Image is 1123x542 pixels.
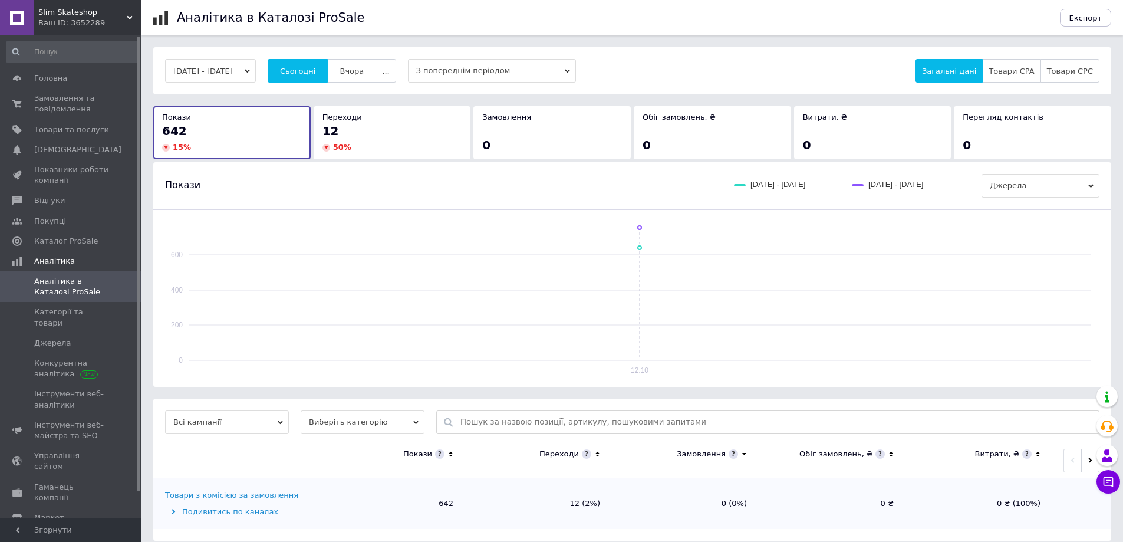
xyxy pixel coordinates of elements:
span: Виберіть категорію [301,410,424,434]
span: Вчора [340,67,364,75]
button: Товари CPA [982,59,1040,83]
span: Перегляд контактів [963,113,1043,121]
span: Категорії та товари [34,307,109,328]
div: Покази [403,449,432,459]
span: Конкурентна аналітика [34,358,109,379]
span: Покази [165,179,200,192]
div: Обіг замовлень, ₴ [799,449,872,459]
td: 12 (2%) [465,478,612,529]
td: 0 ₴ [759,478,905,529]
button: Експорт [1060,9,1112,27]
span: З попереднім періодом [408,59,576,83]
span: Товари CPC [1047,67,1093,75]
span: Джерела [982,174,1099,198]
div: Подивитись по каналах [165,507,315,517]
div: Переходи [539,449,579,459]
span: Аналітика [34,256,75,267]
button: Вчора [327,59,376,83]
span: Управління сайтом [34,451,109,472]
span: Показники роботи компанії [34,165,109,186]
span: Товари CPA [989,67,1034,75]
span: Загальні дані [922,67,976,75]
span: Головна [34,73,67,84]
span: Маркет [34,513,64,523]
span: Джерела [34,338,71,349]
button: [DATE] - [DATE] [165,59,256,83]
span: Відгуки [34,195,65,206]
input: Пошук [6,41,139,63]
span: Аналітика в Каталозі ProSale [34,276,109,297]
span: Витрати, ₴ [803,113,848,121]
h1: Аналітика в Каталозі ProSale [177,11,364,25]
text: 200 [171,321,183,329]
span: 642 [162,124,187,138]
button: Чат з покупцем [1096,470,1120,494]
text: 12.10 [631,366,648,375]
span: Каталог ProSale [34,236,98,247]
button: Загальні дані [915,59,983,83]
text: 600 [171,251,183,259]
span: ... [382,67,389,75]
span: Обіг замовлень, ₴ [643,113,716,121]
div: Замовлення [677,449,726,459]
span: Покази [162,113,191,121]
span: Переходи [322,113,362,121]
div: Товари з комісією за замовлення [165,490,298,501]
span: Товари та послуги [34,124,109,135]
span: 15 % [173,143,191,152]
span: 50 % [333,143,351,152]
text: 400 [171,286,183,294]
span: 0 [643,138,651,152]
span: Сьогодні [280,67,316,75]
span: 0 [803,138,811,152]
span: Всі кампанії [165,410,289,434]
div: Ваш ID: 3652289 [38,18,141,28]
span: Замовлення [482,113,531,121]
span: Slim Skateshop [38,7,127,18]
td: 642 [318,478,465,529]
span: 12 [322,124,339,138]
span: Експорт [1069,14,1102,22]
span: [DEMOGRAPHIC_DATA] [34,144,121,155]
span: 0 [482,138,490,152]
span: 0 [963,138,971,152]
span: Інструменти веб-аналітики [34,389,109,410]
div: Витрати, ₴ [974,449,1019,459]
text: 0 [179,356,183,364]
button: ... [376,59,396,83]
span: Інструменти веб-майстра та SEO [34,420,109,441]
span: Покупці [34,216,66,226]
input: Пошук за назвою позиції, артикулу, пошуковими запитами [460,411,1093,433]
span: Гаманець компанії [34,482,109,503]
button: Сьогодні [268,59,328,83]
button: Товари CPC [1040,59,1099,83]
td: 0 (0%) [612,478,759,529]
td: 0 ₴ (100%) [905,478,1052,529]
span: Замовлення та повідомлення [34,93,109,114]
